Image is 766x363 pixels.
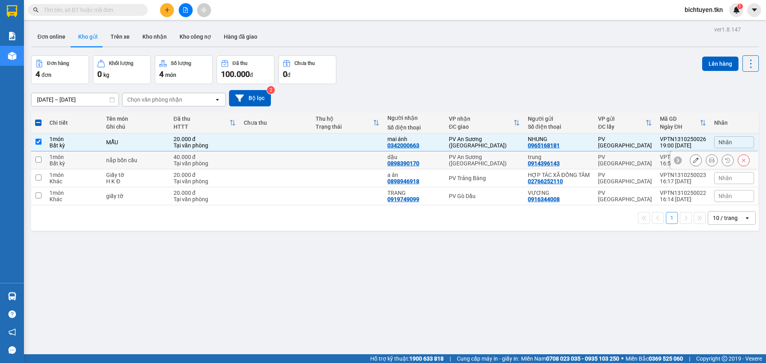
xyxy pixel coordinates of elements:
[173,27,217,46] button: Kho công nợ
[171,61,191,66] div: Số lượng
[598,136,652,149] div: PV [GEOGRAPHIC_DATA]
[49,154,98,160] div: 1 món
[244,120,308,126] div: Chưa thu
[626,354,683,363] span: Miền Bắc
[747,3,761,17] button: caret-down
[31,55,89,84] button: Đơn hàng4đơn
[49,190,98,196] div: 1 món
[33,7,39,13] span: search
[179,3,193,17] button: file-add
[719,193,732,199] span: Nhãn
[660,116,700,122] div: Mã GD
[714,25,741,34] div: ver 1.8.147
[174,142,236,149] div: Tại văn phòng
[528,196,560,202] div: 0916344008
[127,96,182,104] div: Chọn văn phòng nhận
[49,172,98,178] div: 1 món
[738,4,741,9] span: 1
[528,160,560,167] div: 0914396143
[136,27,173,46] button: Kho nhận
[106,193,165,199] div: giấy tờ
[8,52,16,60] img: warehouse-icon
[528,172,590,178] div: HỢP TÁC XÃ ĐỒNG TÂM
[449,116,513,122] div: VP nhận
[689,354,690,363] span: |
[49,196,98,202] div: Khác
[201,7,207,13] span: aim
[217,27,264,46] button: Hàng đã giao
[174,136,236,142] div: 20.000 đ
[528,142,560,149] div: 0965168181
[164,7,170,13] span: plus
[106,139,165,145] div: MẪU
[449,193,520,199] div: PV Gò Dầu
[387,142,419,149] div: 0342000663
[233,61,247,66] div: Đã thu
[44,6,138,14] input: Tìm tên, số ĐT hoặc mã đơn
[217,55,274,84] button: Đã thu100.000đ
[49,136,98,142] div: 1 món
[106,116,165,122] div: Tên món
[660,160,706,167] div: 16:54 [DATE]
[183,7,188,13] span: file-add
[546,355,619,362] strong: 0708 023 035 - 0935 103 250
[528,124,590,130] div: Số điện thoại
[31,27,72,46] button: Đơn online
[174,154,236,160] div: 40.000 đ
[214,96,221,103] svg: open
[229,90,271,106] button: Bộ lọc
[165,72,176,78] span: món
[722,356,727,361] span: copyright
[598,172,652,184] div: PV [GEOGRAPHIC_DATA]
[250,72,253,78] span: đ
[678,5,729,15] span: bichtuyen.tkn
[49,120,98,126] div: Chi tiết
[690,154,702,166] div: Sửa đơn hàng
[174,172,236,178] div: 20.000 đ
[719,139,732,145] span: Nhãn
[449,154,520,167] div: PV An Sương ([GEOGRAPHIC_DATA])
[387,136,441,142] div: mai ánh
[174,178,236,184] div: Tại văn phòng
[160,3,174,17] button: plus
[387,160,419,167] div: 0898390170
[714,120,754,126] div: Nhãn
[666,212,678,224] button: 1
[197,3,211,17] button: aim
[170,112,240,133] th: Toggle SortBy
[174,160,236,167] div: Tại văn phòng
[41,72,51,78] span: đơn
[370,354,444,363] span: Hỗ trợ kỹ thuật:
[457,354,519,363] span: Cung cấp máy in - giấy in:
[174,116,229,122] div: Đã thu
[598,154,652,167] div: PV [GEOGRAPHIC_DATA]
[109,61,133,66] div: Khối lượng
[660,172,706,178] div: VPTN1310250023
[744,215,750,221] svg: open
[660,154,706,160] div: VPTN1310250024
[103,72,109,78] span: kg
[174,196,236,202] div: Tại văn phòng
[387,190,441,196] div: TRANG
[660,136,706,142] div: VPTN1310250026
[32,93,118,106] input: Select a date range.
[49,142,98,149] div: Bất kỳ
[36,69,40,79] span: 4
[316,124,373,130] div: Trạng thái
[155,55,213,84] button: Số lượng4món
[449,175,520,181] div: PV Trảng Bàng
[656,112,710,133] th: Toggle SortBy
[106,157,165,163] div: nắp bồn cầu
[387,172,441,178] div: a ân
[737,4,743,9] sup: 1
[72,27,104,46] button: Kho gửi
[287,72,290,78] span: đ
[598,116,646,122] div: VP gửi
[278,55,336,84] button: Chưa thu0đ
[7,5,17,17] img: logo-vxr
[174,124,229,130] div: HTTT
[8,292,16,300] img: warehouse-icon
[528,154,590,160] div: trung
[598,190,652,202] div: PV [GEOGRAPHIC_DATA]
[621,357,624,360] span: ⚪️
